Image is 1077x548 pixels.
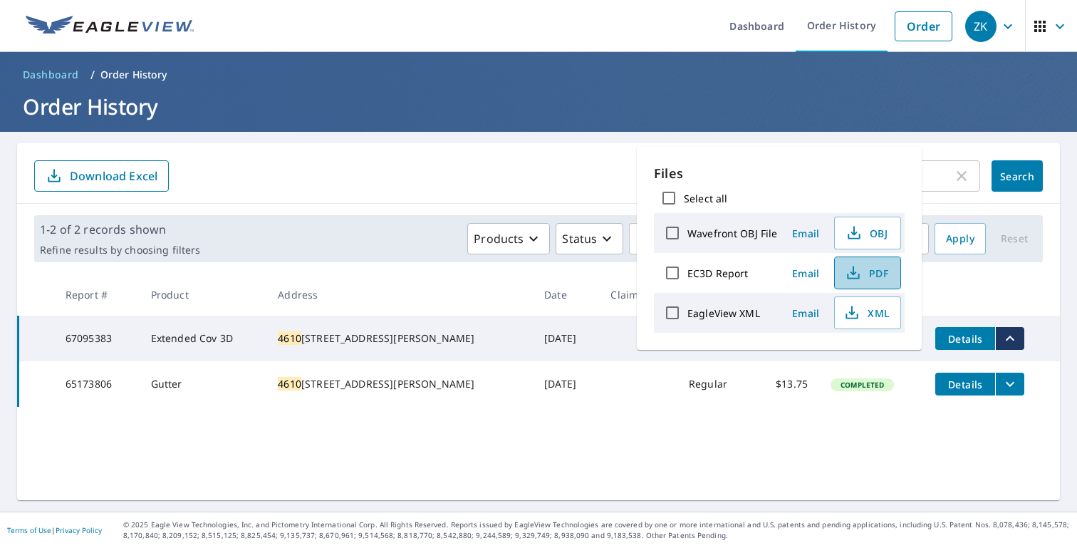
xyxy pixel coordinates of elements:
[783,222,828,244] button: Email
[533,361,599,407] td: [DATE]
[944,332,987,346] span: Details
[946,230,974,248] span: Apply
[17,63,1060,86] nav: breadcrumb
[54,316,140,361] td: 67095383
[992,160,1043,192] button: Search
[70,168,157,184] p: Download Excel
[834,257,901,289] button: PDF
[783,302,828,324] button: Email
[935,373,995,396] button: detailsBtn-65173806
[965,11,997,42] div: ZK
[533,316,599,361] td: [DATE]
[895,11,952,41] a: Order
[599,274,677,316] th: Claim ID
[687,306,760,320] label: EagleView XML
[654,164,905,183] p: Files
[474,230,524,247] p: Products
[687,267,748,280] label: EC3D Report
[34,160,169,192] button: Download Excel
[123,519,1070,541] p: © 2025 Eagle View Technologies, Inc. and Pictometry International Corp. All Rights Reserved. Repo...
[753,361,819,407] td: $13.75
[40,221,200,238] p: 1-2 of 2 records shown
[26,16,194,37] img: EV Logo
[40,244,200,257] p: Refine results by choosing filters
[843,264,889,281] span: PDF
[562,230,597,247] p: Status
[832,380,893,390] span: Completed
[54,361,140,407] td: 65173806
[100,68,167,82] p: Order History
[944,378,987,391] span: Details
[7,525,51,535] a: Terms of Use
[278,331,301,345] mark: 4610
[140,274,267,316] th: Product
[935,223,986,254] button: Apply
[789,227,823,240] span: Email
[635,230,683,248] span: Orgs
[467,223,550,254] button: Products
[17,92,1060,121] h1: Order History
[783,262,828,284] button: Email
[140,316,267,361] td: Extended Cov 3D
[687,227,777,240] label: Wavefront OBJ File
[834,217,901,249] button: OBJ
[278,331,521,346] div: [STREET_ADDRESS][PERSON_NAME]
[834,296,901,329] button: XML
[556,223,623,254] button: Status
[789,267,823,280] span: Email
[843,224,889,242] span: OBJ
[90,66,95,83] li: /
[7,526,102,534] p: |
[17,63,85,86] a: Dashboard
[1003,170,1031,183] span: Search
[54,274,140,316] th: Report #
[56,525,102,535] a: Privacy Policy
[843,304,889,321] span: XML
[995,327,1024,350] button: filesDropdownBtn-67095383
[140,361,267,407] td: Gutter
[995,373,1024,396] button: filesDropdownBtn-65173806
[789,306,823,320] span: Email
[266,274,533,316] th: Address
[533,274,599,316] th: Date
[935,327,995,350] button: detailsBtn-67095383
[23,68,79,82] span: Dashboard
[278,377,521,391] div: [STREET_ADDRESS][PERSON_NAME]
[684,192,727,205] label: Select all
[629,223,709,254] button: Orgs
[677,361,753,407] td: Regular
[278,377,301,391] mark: 4610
